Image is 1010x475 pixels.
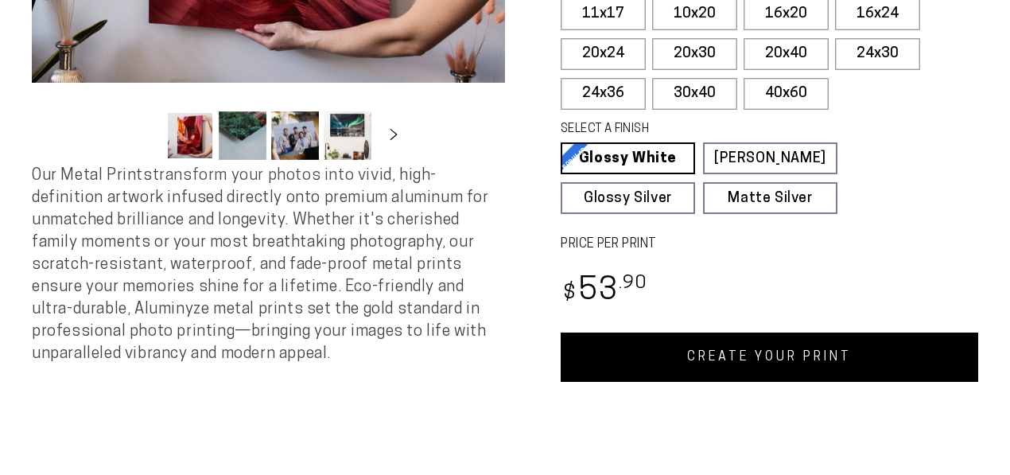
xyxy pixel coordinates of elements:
span: $ [563,283,577,305]
label: 20x24 [561,38,646,70]
bdi: 53 [561,276,647,307]
label: 30x40 [652,78,737,110]
label: 24x36 [561,78,646,110]
button: Slide left [126,118,161,153]
a: Matte Silver [703,182,837,214]
label: 24x30 [835,38,920,70]
button: Slide right [376,118,411,153]
label: 40x60 [744,78,829,110]
sup: .90 [619,274,647,293]
a: CREATE YOUR PRINT [561,333,978,382]
span: Our Metal Prints transform your photos into vivid, high-definition artwork infused directly onto ... [32,168,489,362]
button: Load image 4 in gallery view [324,111,371,160]
a: Glossy Silver [561,182,695,214]
label: 20x30 [652,38,737,70]
a: [PERSON_NAME] [703,142,837,174]
button: Load image 3 in gallery view [271,111,319,160]
legend: SELECT A FINISH [561,121,805,138]
button: Load image 2 in gallery view [219,111,266,160]
label: PRICE PER PRINT [561,236,978,254]
button: Load image 1 in gallery view [166,111,214,160]
label: 20x40 [744,38,829,70]
a: Glossy White [561,142,695,174]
